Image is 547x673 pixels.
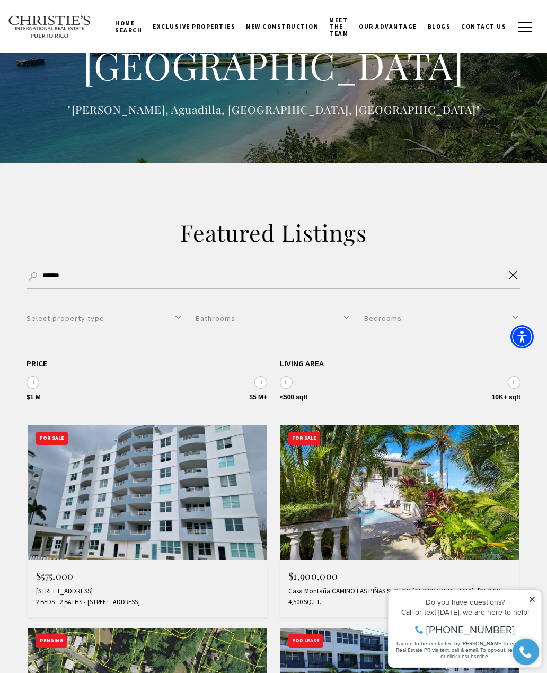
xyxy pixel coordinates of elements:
[61,101,486,118] p: "[PERSON_NAME], Aguadilla, [GEOGRAPHIC_DATA], [GEOGRAPHIC_DATA]"
[492,394,520,400] span: 10K+ sqft
[359,23,417,30] span: Our Advantage
[510,325,534,348] div: Accessibility Menu
[36,598,55,607] span: 2 Beds
[147,13,241,40] a: Exclusive Properties
[196,305,352,331] button: Bathrooms
[27,394,41,400] span: $1 M
[36,432,68,445] div: For Sale
[36,570,74,582] span: $575,000
[280,425,519,617] a: For Sale For Sale $1,900,000 Casa Montaña CAMINO LAS PIÑAS SECTOR [GEOGRAPHIC_DATA], [GEOGRAPHIC_...
[280,394,307,400] span: <500 sqft
[28,425,267,617] a: For Sale For Sale $575,000 [STREET_ADDRESS] 2 Beds 2 Baths [STREET_ADDRESS]
[511,12,539,42] button: button
[46,218,501,248] h2: Featured Listings
[249,394,267,400] span: $5 M+
[8,15,91,39] img: Christie's International Real Estate text transparent background
[288,634,323,648] div: For Lease
[85,598,140,607] span: [STREET_ADDRESS]
[11,34,153,41] div: Call or text [DATE], we are here to help!
[428,23,451,30] span: Blogs
[110,10,147,43] a: Home Search
[461,23,506,30] span: Contact Us
[280,425,519,560] img: For Sale
[27,265,520,289] input: Search by Address, City, or Neighborhood
[11,24,153,31] div: Do you have questions?
[153,23,235,30] span: Exclusive Properties
[364,305,520,331] button: Bedrooms
[422,13,456,40] a: Blogs
[506,269,520,284] button: Clear search
[354,13,422,40] a: Our Advantage
[28,425,267,560] img: For Sale
[288,598,321,607] span: 4,500 Sq.Ft.
[288,432,320,445] div: For Sale
[288,570,338,582] span: $1,900,000
[13,65,151,85] span: I agree to be contacted by [PERSON_NAME] International Real Estate PR via text, call & email. To ...
[57,598,82,607] span: 2 Baths
[288,587,511,596] div: Casa Montaña CAMINO LAS PIÑAS SECTOR [GEOGRAPHIC_DATA], [GEOGRAPHIC_DATA], PR 00677
[36,587,259,596] div: [STREET_ADDRESS]
[246,23,319,30] span: New Construction
[43,50,132,60] span: [PHONE_NUMBER]
[36,634,67,648] div: Pending
[324,7,354,47] a: Meet the Team
[27,305,183,331] button: Select property type
[241,13,324,40] a: New Construction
